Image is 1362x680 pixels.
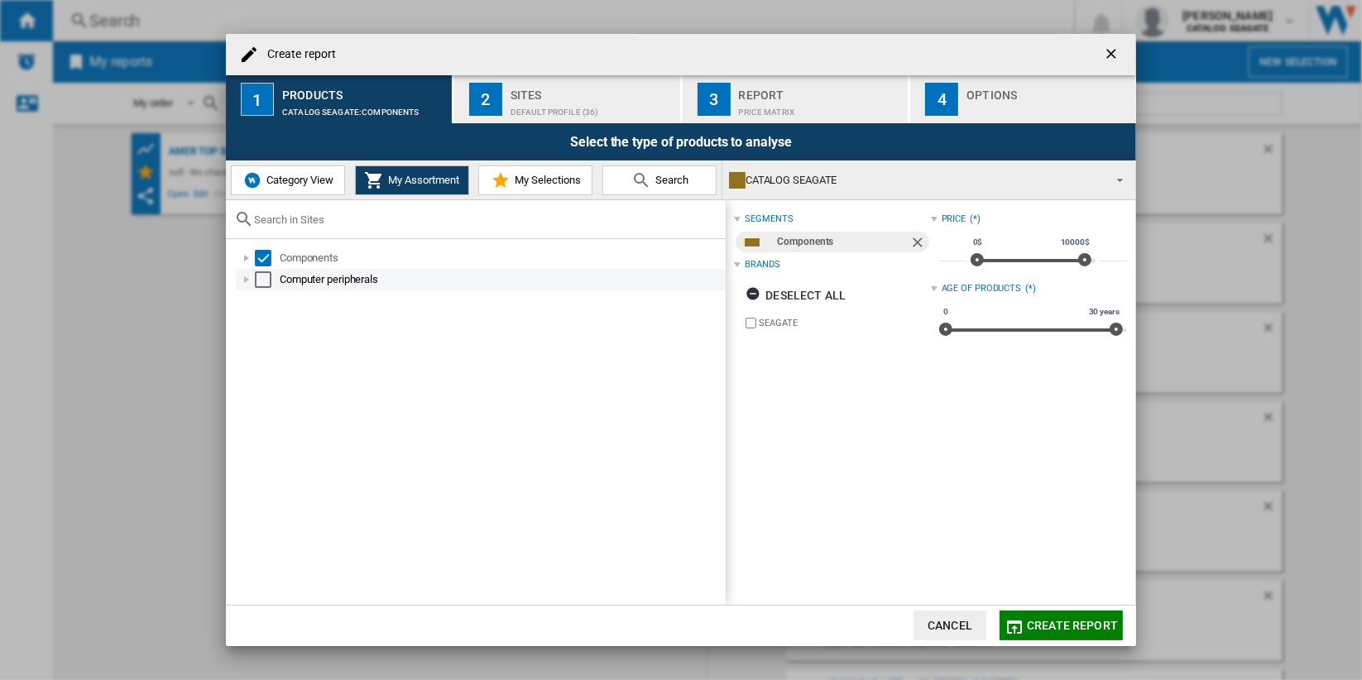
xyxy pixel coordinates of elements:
h4: Create report [259,46,336,63]
div: Components [280,250,723,266]
button: getI18NText('BUTTONS.CLOSE_DIALOG') [1096,38,1129,71]
button: 3 Report Price Matrix [683,75,910,123]
button: Cancel [914,611,986,640]
div: Components [777,232,909,252]
div: Computer peripherals [280,271,723,288]
div: Products [282,82,445,99]
button: 1 Products CATALOG SEAGATE:Components [226,75,453,123]
div: Report [739,82,902,99]
span: 10000$ [1058,236,1092,249]
button: My Assortment [355,165,469,195]
button: Search [602,165,717,195]
label: SEAGATE [759,317,930,329]
button: Category View [231,165,345,195]
span: My Selections [511,174,581,186]
div: Deselect all [746,280,846,310]
button: 4 Options [910,75,1136,123]
button: Deselect all [741,280,851,310]
button: 2 Sites Default profile (36) [454,75,682,123]
div: Brands [745,258,779,271]
div: Sites [511,82,674,99]
div: segments [745,213,793,226]
span: Create report [1027,619,1118,632]
button: Create report [1000,611,1123,640]
button: My Selections [478,165,592,195]
span: 0 [941,305,951,318]
input: Search in Sites [254,213,717,226]
div: CATALOG SEAGATE [729,169,1102,192]
md-checkbox: Select [255,250,280,266]
div: Price [942,213,966,226]
span: Category View [262,174,333,186]
md-checkbox: Select [255,271,280,288]
div: Price Matrix [739,99,902,117]
div: Age of products [942,282,1022,295]
div: 1 [241,83,274,116]
div: Select the type of products to analyse [226,123,1136,160]
span: 30 years [1086,305,1122,318]
div: Default profile (36) [511,99,674,117]
div: Options [966,82,1129,99]
div: 2 [469,83,502,116]
ng-md-icon: getI18NText('BUTTONS.CLOSE_DIALOG') [1103,45,1123,65]
div: 4 [925,83,958,116]
div: CATALOG SEAGATE:Components [282,99,445,117]
span: Search [651,174,688,186]
span: My Assortment [384,174,459,186]
div: 3 [698,83,731,116]
img: wiser-icon-blue.png [242,170,262,190]
ng-md-icon: Remove [909,234,929,254]
span: 0$ [971,236,986,249]
input: brand.name [746,318,756,328]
